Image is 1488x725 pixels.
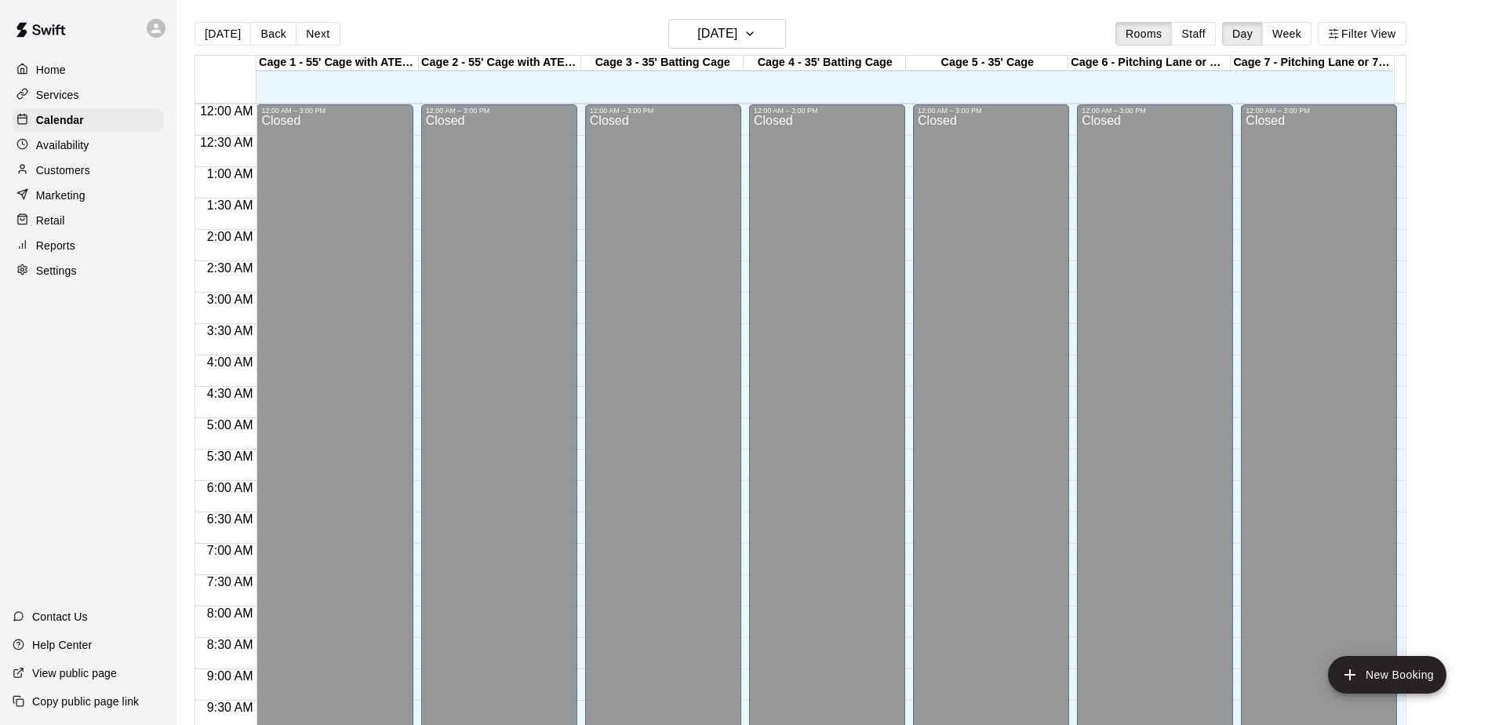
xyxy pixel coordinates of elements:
button: add [1328,656,1446,694]
button: Rooms [1115,22,1172,46]
a: Calendar [13,108,164,132]
div: 12:00 AM – 3:00 PM [590,107,737,115]
span: 8:00 AM [203,607,257,620]
p: View public page [32,665,117,681]
button: [DATE] [668,19,786,49]
span: 3:00 AM [203,293,257,306]
p: Settings [36,263,77,279]
p: Marketing [36,188,85,203]
p: Copy public page link [32,694,139,709]
span: 4:30 AM [203,387,257,400]
span: 5:00 AM [203,418,257,432]
div: Cage 1 - 55' Cage with ATEC M3X 2.0 Baseball Pitching Machine [256,56,419,71]
p: Availability [36,137,89,153]
a: Customers [13,158,164,182]
span: 2:00 AM [203,230,257,243]
div: 12:00 AM – 3:00 PM [754,107,900,115]
div: Cage 6 - Pitching Lane or Hitting (35' Cage) [1068,56,1231,71]
span: 6:00 AM [203,481,257,494]
span: 5:30 AM [203,450,257,463]
button: Next [296,22,340,46]
p: Services [36,87,79,103]
div: Cage 3 - 35' Batting Cage [581,56,744,71]
div: Cage 2 - 55' Cage with ATEC M3X 2.0 Baseball Pitching Machine [419,56,581,71]
div: 12:00 AM – 3:00 PM [918,107,1064,115]
a: Settings [13,259,164,282]
p: Contact Us [32,609,88,625]
span: 4:00 AM [203,355,257,369]
span: 9:30 AM [203,701,257,714]
button: Filter View [1318,22,1406,46]
p: Reports [36,238,75,253]
span: 1:00 AM [203,167,257,180]
span: 9:00 AM [203,669,257,683]
span: 6:30 AM [203,512,257,526]
a: Availability [13,133,164,157]
div: 12:00 AM – 3:00 PM [261,107,408,115]
button: Back [250,22,297,46]
span: 12:30 AM [196,136,257,149]
span: 7:00 AM [203,544,257,557]
a: Reports [13,234,164,257]
button: Day [1222,22,1263,46]
p: Retail [36,213,65,228]
h6: [DATE] [697,23,737,45]
span: 1:30 AM [203,199,257,212]
span: 2:30 AM [203,261,257,275]
button: Week [1262,22,1312,46]
button: [DATE] [195,22,251,46]
div: Cage 4 - 35' Batting Cage [744,56,906,71]
div: Cage 7 - Pitching Lane or 70' Cage for live at-bats [1231,56,1393,71]
span: 12:00 AM [196,104,257,118]
p: Help Center [32,637,92,653]
a: Marketing [13,184,164,207]
div: 12:00 AM – 3:00 PM [426,107,573,115]
div: 12:00 AM – 3:00 PM [1082,107,1228,115]
span: 7:30 AM [203,575,257,588]
a: Retail [13,209,164,232]
button: Staff [1171,22,1216,46]
div: Cage 5 - 35' Cage [906,56,1068,71]
p: Home [36,62,66,78]
p: Calendar [36,112,84,128]
div: 12:00 AM – 3:00 PM [1246,107,1392,115]
a: Home [13,58,164,82]
a: Services [13,83,164,107]
span: 3:30 AM [203,324,257,337]
p: Customers [36,162,90,178]
span: 8:30 AM [203,638,257,651]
